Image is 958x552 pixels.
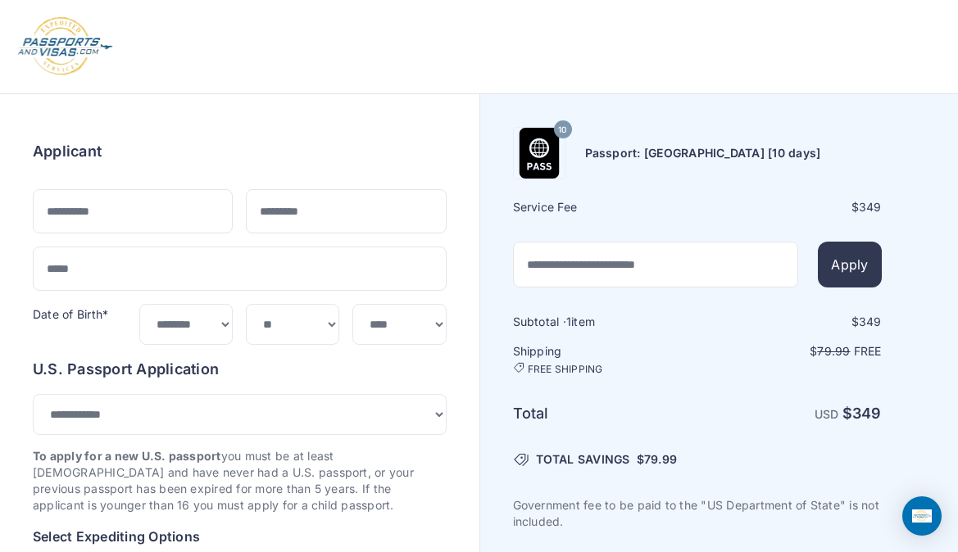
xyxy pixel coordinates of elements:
h6: Passport: [GEOGRAPHIC_DATA] [10 days] [585,145,821,161]
strong: To apply for a new U.S. passport [33,449,221,463]
p: you must be at least [DEMOGRAPHIC_DATA] and have never had a U.S. passport, or your previous pass... [33,448,447,514]
h6: Applicant [33,140,102,163]
div: Open Intercom Messenger [902,496,942,536]
img: Product Name [514,128,565,179]
span: $ [637,451,677,468]
span: 349 [859,200,882,214]
div: $ [699,314,882,330]
label: Date of Birth* [33,307,108,321]
h6: Shipping [513,343,696,376]
img: Logo [16,16,114,77]
button: Apply [818,242,881,287]
span: 10 [558,120,566,141]
span: 1 [566,314,571,328]
span: 349 [859,314,882,328]
h6: U.S. Passport Application [33,358,447,381]
h6: Service Fee [513,199,696,215]
h6: Total [513,402,696,425]
span: 79.99 [644,452,677,466]
span: Free [854,344,882,358]
p: $ [699,343,882,360]
span: 79.99 [817,344,850,358]
h6: Subtotal · item [513,314,696,330]
h6: Select Expediting Options [33,527,447,546]
span: TOTAL SAVINGS [536,451,630,468]
span: FREE SHIPPING [528,363,603,376]
span: USD [815,407,839,421]
span: 349 [852,405,882,422]
strong: $ [842,405,882,422]
p: Government fee to be paid to the "US Department of State" is not included. [513,497,882,530]
div: $ [699,199,882,215]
